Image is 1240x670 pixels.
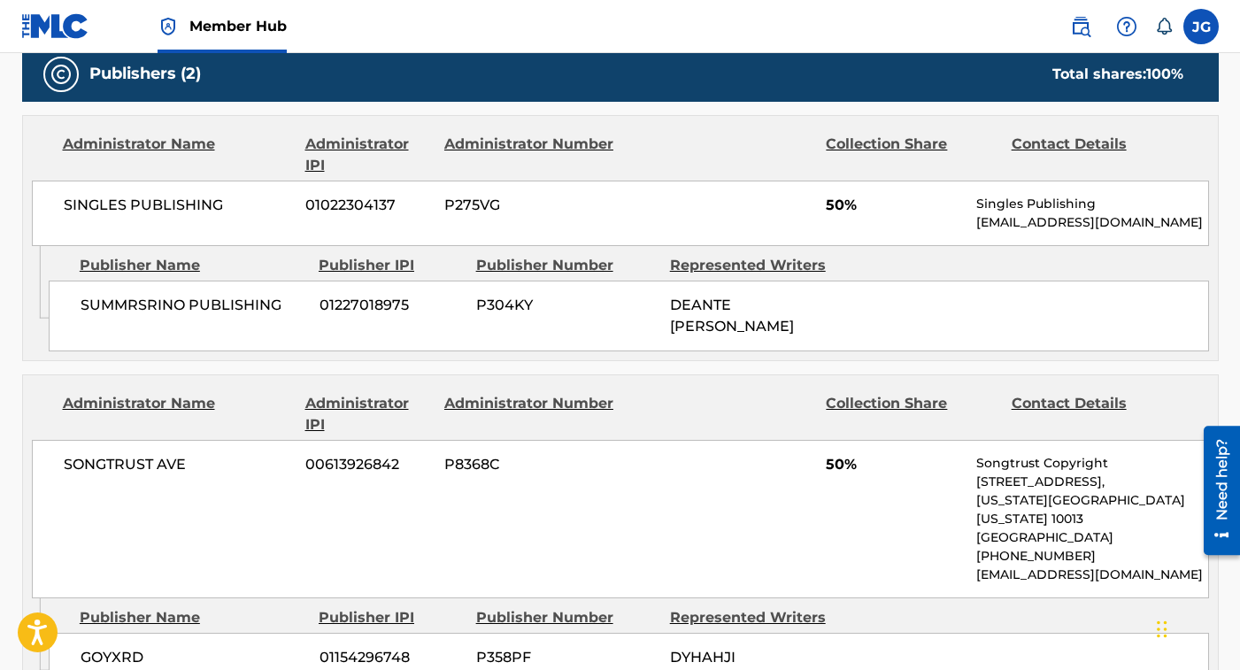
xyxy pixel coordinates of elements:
div: Collection Share [826,393,997,435]
div: Administrator IPI [305,134,431,176]
div: Total shares: [1052,64,1183,85]
iframe: Resource Center [1190,414,1240,566]
span: 00613926842 [305,454,431,475]
div: Administrator Name [63,134,292,176]
div: Publisher Number [476,607,657,628]
p: [STREET_ADDRESS], [976,473,1207,491]
p: Songtrust Copyright [976,454,1207,473]
img: MLC Logo [21,13,89,39]
p: [US_STATE][GEOGRAPHIC_DATA][US_STATE] 10013 [976,491,1207,528]
span: SUMMRSRINO PUBLISHING [81,295,306,316]
span: P275VG [444,195,616,216]
div: User Menu [1183,9,1219,44]
iframe: Chat Widget [1151,585,1240,670]
p: [EMAIL_ADDRESS][DOMAIN_NAME] [976,213,1207,232]
div: Administrator Name [63,393,292,435]
span: Member Hub [189,16,287,36]
span: SONGTRUST AVE [64,454,293,475]
span: 01154296748 [320,647,463,668]
p: [PHONE_NUMBER] [976,547,1207,566]
span: GOYXRD [81,647,306,668]
span: 50% [826,195,963,216]
p: [GEOGRAPHIC_DATA] [976,528,1207,547]
img: help [1116,16,1137,37]
div: Administrator IPI [305,393,431,435]
div: Administrator Number [444,393,616,435]
img: search [1070,16,1091,37]
p: [EMAIL_ADDRESS][DOMAIN_NAME] [976,566,1207,584]
p: Singles Publishing [976,195,1207,213]
span: 01022304137 [305,195,431,216]
div: Publisher Number [476,255,657,276]
div: Contact Details [1012,134,1183,176]
span: 01227018975 [320,295,463,316]
div: Administrator Number [444,134,616,176]
img: Top Rightsholder [158,16,179,37]
span: 50% [826,454,963,475]
span: DEANTE [PERSON_NAME] [670,296,794,335]
div: Publisher IPI [319,255,463,276]
div: Publisher Name [80,607,305,628]
span: P358PF [476,647,657,668]
div: Notifications [1155,18,1173,35]
div: Represented Writers [670,255,851,276]
span: P304KY [476,295,657,316]
div: Help [1109,9,1144,44]
div: Collection Share [826,134,997,176]
div: Publisher IPI [319,607,463,628]
span: P8368C [444,454,616,475]
span: SINGLES PUBLISHING [64,195,293,216]
div: Represented Writers [670,607,851,628]
div: Contact Details [1012,393,1183,435]
div: Drag [1157,603,1167,656]
div: Publisher Name [80,255,305,276]
a: Public Search [1063,9,1098,44]
img: Publishers [50,64,72,85]
span: 100 % [1146,65,1183,82]
h5: Publishers (2) [89,64,201,84]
